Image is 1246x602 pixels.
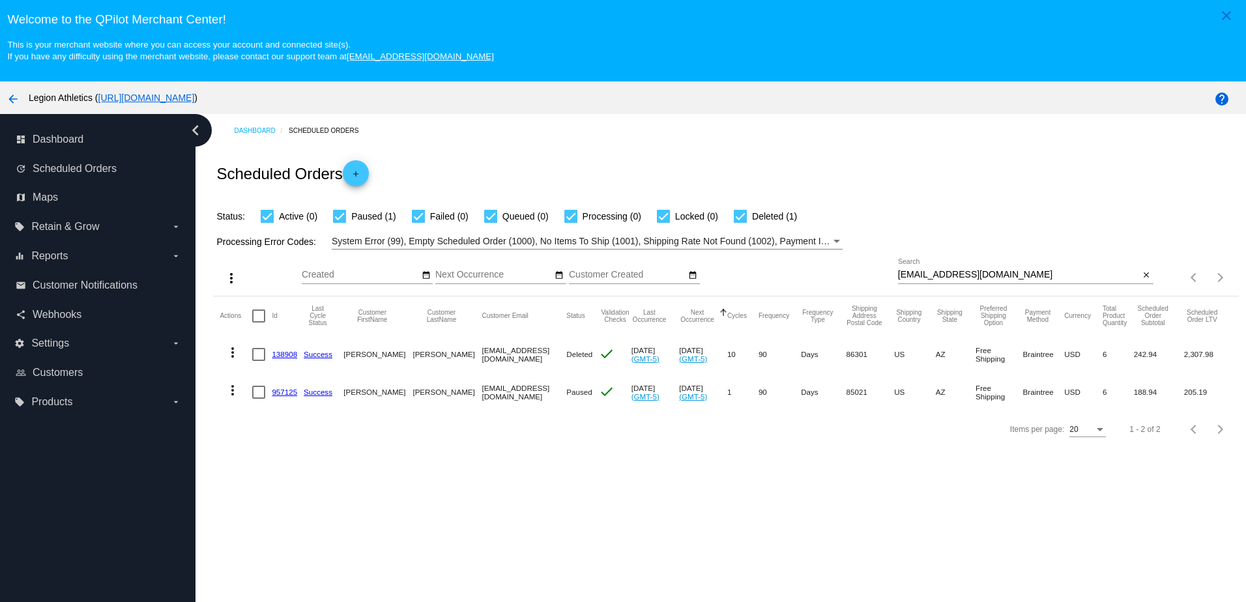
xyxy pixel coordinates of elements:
[347,51,494,61] a: [EMAIL_ADDRESS][DOMAIN_NAME]
[430,208,469,224] span: Failed (0)
[1214,91,1230,107] mat-icon: help
[289,121,370,141] a: Scheduled Orders
[482,312,529,320] button: Change sorting for CustomerEmail
[631,309,667,323] button: Change sorting for LastOccurrenceUtc
[348,169,364,185] mat-icon: add
[675,208,718,224] span: Locked (0)
[727,336,759,373] mat-cell: 10
[304,388,332,396] a: Success
[679,354,707,363] a: (GMT-5)
[1023,336,1065,373] mat-cell: Braintree
[216,236,316,247] span: Processing Error Codes:
[555,270,564,281] mat-icon: date_range
[33,192,58,203] span: Maps
[894,309,923,323] button: Change sorting for ShippingCountry
[16,192,26,203] i: map
[631,336,679,373] mat-cell: [DATE]
[1140,268,1153,282] button: Clear
[185,120,206,141] i: chevron_left
[599,296,631,336] mat-header-cell: Validation Checks
[482,373,567,411] mat-cell: [EMAIL_ADDRESS][DOMAIN_NAME]
[679,336,727,373] mat-cell: [DATE]
[171,251,181,261] i: arrow_drop_down
[1208,416,1234,442] button: Next page
[1134,305,1172,326] button: Change sorting for Subtotal
[1208,265,1234,291] button: Next page
[502,208,549,224] span: Queued (0)
[14,251,25,261] i: equalizer
[33,279,138,291] span: Customer Notifications
[16,304,181,325] a: share Webhooks
[16,275,181,296] a: email Customer Notifications
[679,373,727,411] mat-cell: [DATE]
[936,336,976,373] mat-cell: AZ
[31,396,72,408] span: Products
[413,373,482,411] mat-cell: [PERSON_NAME]
[304,305,332,326] button: Change sorting for LastProcessingCycleId
[936,309,964,323] button: Change sorting for ShippingState
[727,312,747,320] button: Change sorting for Cycles
[16,187,181,208] a: map Maps
[33,134,83,145] span: Dashboard
[1134,336,1184,373] mat-cell: 242.94
[98,93,195,103] a: [URL][DOMAIN_NAME]
[976,373,1023,411] mat-cell: Free Shipping
[566,350,592,358] span: Deleted
[482,336,567,373] mat-cell: [EMAIL_ADDRESS][DOMAIN_NAME]
[976,305,1011,326] button: Change sorting for PreferredShippingOption
[976,336,1023,373] mat-cell: Free Shipping
[31,221,99,233] span: Retain & Grow
[1023,309,1053,323] button: Change sorting for PaymentMethod.Type
[679,309,716,323] button: Change sorting for NextOccurrenceUtc
[304,350,332,358] a: Success
[1069,425,1106,435] mat-select: Items per page:
[33,367,83,379] span: Customers
[5,91,21,107] mat-icon: arrow_back
[894,336,935,373] mat-cell: US
[29,93,197,103] span: Legion Athletics ( )
[435,270,553,280] input: Next Occurrence
[688,270,697,281] mat-icon: date_range
[33,309,81,321] span: Webhooks
[1023,373,1065,411] mat-cell: Braintree
[216,160,368,186] h2: Scheduled Orders
[14,338,25,349] i: settings
[801,373,846,411] mat-cell: Days
[847,336,895,373] mat-cell: 86301
[599,346,615,362] mat-icon: check
[847,305,883,326] button: Change sorting for ShippingPostcode
[225,382,240,398] mat-icon: more_vert
[1219,8,1234,23] mat-icon: close
[936,373,976,411] mat-cell: AZ
[16,164,26,174] i: update
[679,392,707,401] a: (GMT-5)
[1181,416,1208,442] button: Previous page
[727,373,759,411] mat-cell: 1
[1181,265,1208,291] button: Previous page
[599,384,615,399] mat-icon: check
[1010,425,1064,434] div: Items per page:
[1064,312,1091,320] button: Change sorting for CurrencyIso
[1103,373,1134,411] mat-cell: 6
[272,312,277,320] button: Change sorting for Id
[566,388,592,396] span: Paused
[801,336,846,373] mat-cell: Days
[343,373,413,411] mat-cell: [PERSON_NAME]
[631,392,659,401] a: (GMT-5)
[16,309,26,320] i: share
[801,309,834,323] button: Change sorting for FrequencyType
[224,270,239,286] mat-icon: more_vert
[1069,425,1078,434] span: 20
[343,336,413,373] mat-cell: [PERSON_NAME]
[16,367,26,378] i: people_outline
[1184,373,1232,411] mat-cell: 205.19
[1103,336,1134,373] mat-cell: 6
[413,336,482,373] mat-cell: [PERSON_NAME]
[894,373,935,411] mat-cell: US
[272,388,297,396] a: 957125
[14,397,25,407] i: local_offer
[1129,425,1160,434] div: 1 - 2 of 2
[7,12,1238,27] h3: Welcome to the QPilot Merchant Center!
[631,373,679,411] mat-cell: [DATE]
[171,222,181,232] i: arrow_drop_down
